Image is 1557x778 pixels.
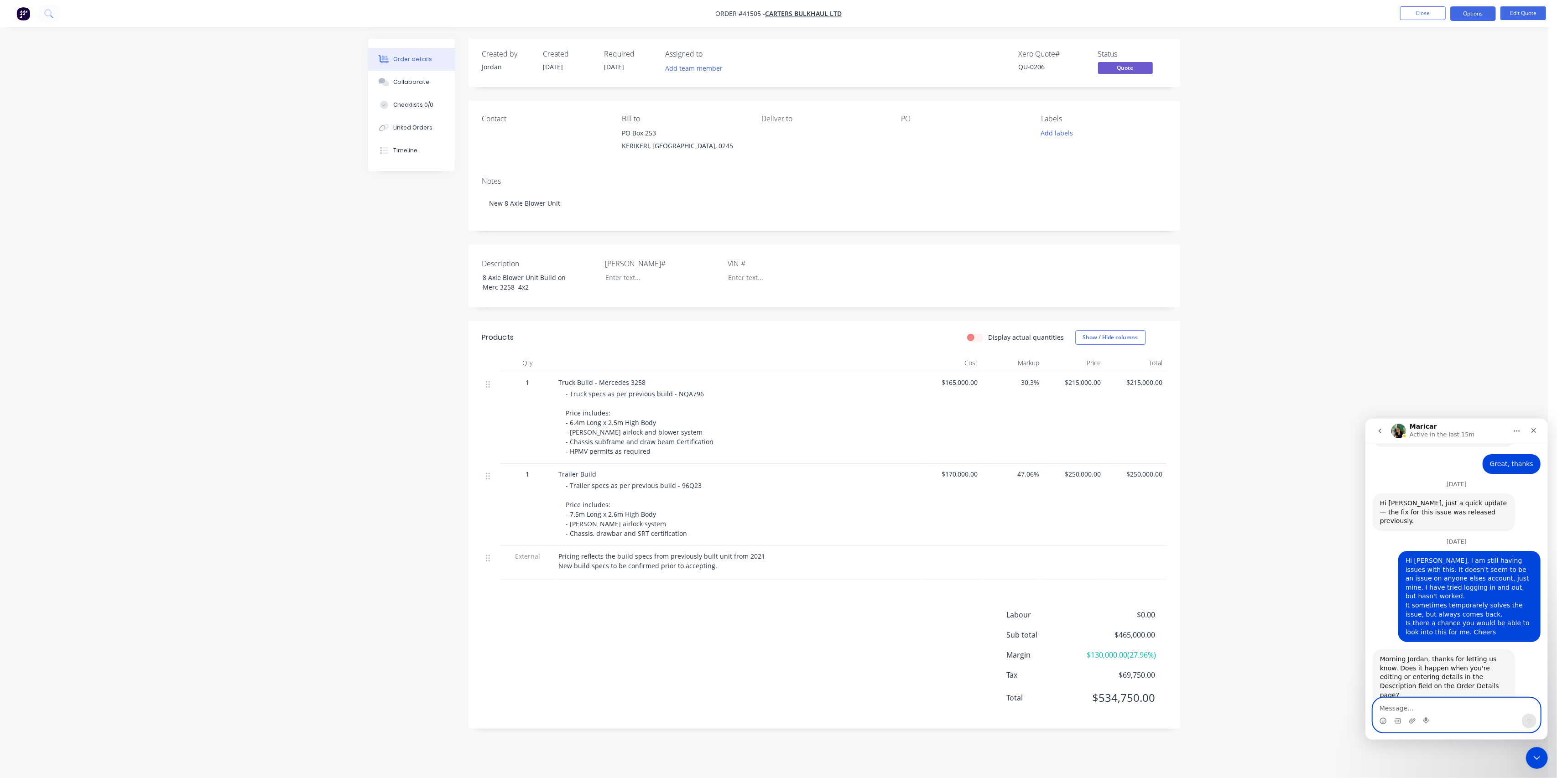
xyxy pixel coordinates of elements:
span: $215,000.00 [1047,378,1101,387]
img: Factory [16,7,30,21]
iframe: Intercom live chat [1526,747,1548,769]
div: QU-0206 [1019,62,1087,72]
span: - Trailer specs as per previous build - 96Q23 Price includes: - 7.5m Long x 2.6m High Body - [PER... [566,481,702,538]
span: 30.3% [985,378,1040,387]
div: Order details [393,55,432,63]
span: $170,000.00 [924,469,978,479]
span: Tax [1007,669,1088,680]
button: Order details [368,48,455,71]
span: External [504,551,552,561]
div: Timeline [393,146,417,155]
span: - Truck specs as per previous build - NQA796 Price includes: - 6.4m Long x 2.5m High Body - [PERS... [566,389,714,456]
button: Timeline [368,139,455,162]
div: Collaborate [393,78,429,86]
label: Description [482,258,596,269]
iframe: Intercom live chat [1365,419,1548,740]
div: 8 Axle Blower Unit Build on Merc 3258 4x2 [475,271,589,294]
div: Cost [920,354,982,372]
span: Total [1007,692,1088,703]
div: Notes [482,177,1166,186]
span: 1 [526,469,530,479]
span: Trailer Build [559,470,597,478]
span: Sub total [1007,629,1088,640]
div: Jordan [482,62,532,72]
div: Required [604,50,655,58]
div: Created [543,50,594,58]
div: PO [901,114,1026,123]
label: Display actual quantities [989,332,1064,342]
button: Checklists 0/0 [368,93,455,116]
button: Add labels [1036,127,1078,139]
div: Status [1098,50,1166,58]
span: $250,000.00 [1047,469,1101,479]
label: [PERSON_NAME]# [605,258,719,269]
span: [DATE] [543,62,563,71]
button: Options [1450,6,1496,21]
div: Qty [500,354,555,372]
button: Show / Hide columns [1075,330,1146,345]
span: 47.06% [985,469,1040,479]
div: Markup [982,354,1043,372]
div: Assigned to [666,50,757,58]
button: Close [1400,6,1446,20]
span: Order #41505 - [715,10,765,18]
div: KERIKERI, [GEOGRAPHIC_DATA], 0245 [622,140,747,152]
div: PO Box 253KERIKERI, [GEOGRAPHIC_DATA], 0245 [622,127,747,156]
button: Linked Orders [368,116,455,139]
span: Truck Build - Mercedes 3258 [559,378,646,387]
div: Total [1105,354,1166,372]
button: Add team member [666,62,728,74]
button: Add team member [660,62,727,74]
div: Contact [482,114,607,123]
div: Labels [1041,114,1166,123]
div: New 8 Axle Blower Unit [482,189,1166,217]
span: $534,750.00 [1088,690,1155,706]
button: Quote [1098,62,1153,76]
div: Created by [482,50,532,58]
span: $215,000.00 [1109,378,1163,387]
span: $250,000.00 [1109,469,1163,479]
span: $0.00 [1088,609,1155,620]
span: $130,000.00 ( 27.96 %) [1087,649,1156,660]
span: $69,750.00 [1088,669,1155,680]
span: $165,000.00 [924,378,978,387]
span: 1 [526,378,530,387]
div: Deliver to [761,114,886,123]
span: Margin [1007,649,1087,660]
span: [DATE] [604,62,625,71]
div: Linked Orders [393,124,432,132]
div: Price [1043,354,1105,372]
div: Products [482,332,514,343]
a: Carters Bulkhaul Ltd [765,10,842,18]
div: Checklists 0/0 [393,101,433,109]
span: Pricing reflects the build specs from previously built unit from 2021 New build specs to be confi... [559,552,765,570]
button: Edit Quote [1500,6,1546,20]
div: Bill to [622,114,747,123]
div: PO Box 253 [622,127,747,140]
